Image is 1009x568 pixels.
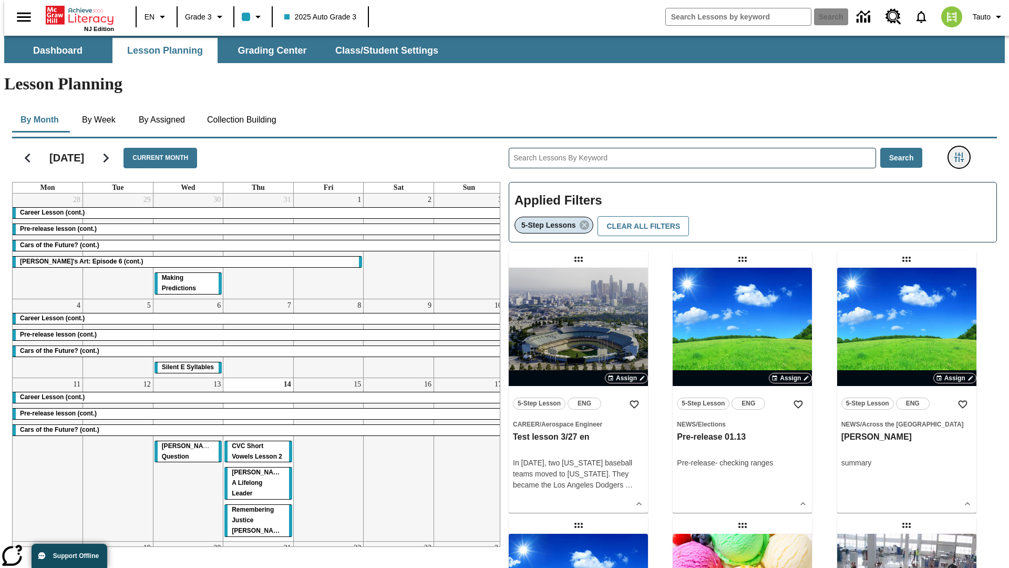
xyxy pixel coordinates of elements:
[364,299,434,378] td: August 9, 2025
[13,299,83,378] td: August 4, 2025
[492,299,504,312] a: August 10, 2025
[4,74,1005,94] h1: Lesson Planning
[181,7,230,26] button: Grade: Grade 3, Select a grade
[20,258,143,265] span: Violet's Art: Episode 6 (cont.)
[112,38,218,63] button: Lesson Planning
[83,299,153,378] td: August 5, 2025
[53,552,99,560] span: Support Offline
[13,330,504,340] div: Pre-release lesson (cont.)
[850,3,879,32] a: Data Center
[223,299,294,378] td: August 7, 2025
[434,299,504,378] td: August 10, 2025
[742,398,755,409] span: ENG
[364,194,434,299] td: August 2, 2025
[141,542,153,554] a: August 19, 2025
[224,441,292,462] div: CVC Short Vowels Lesson 2
[13,378,83,541] td: August 11, 2025
[492,378,504,391] a: August 17, 2025
[846,398,889,409] span: 5-Step Lesson
[12,107,67,133] button: By Month
[179,182,197,193] a: Wednesday
[238,7,269,26] button: Class color is light blue. Change class color
[123,148,197,168] button: Current Month
[13,346,504,357] div: Cars of the Future? (cont.)
[570,251,587,268] div: Draggable lesson: Test lesson 3/27 en
[837,268,976,513] div: lesson details
[677,398,729,410] button: 5-Step Lesson
[282,194,293,206] a: July 31, 2025
[666,8,811,25] input: search field
[4,38,448,63] div: SubNavbar
[673,268,812,513] div: lesson details
[73,107,125,133] button: By Week
[492,542,504,554] a: August 24, 2025
[795,496,811,512] button: Show Details
[434,194,504,299] td: August 3, 2025
[13,409,504,419] div: Pre-release lesson (cont.)
[616,373,637,383] span: Assign
[769,373,812,383] button: Assign Choose Dates
[285,299,293,312] a: August 7, 2025
[92,145,119,171] button: Next
[293,378,364,541] td: August 15, 2025
[841,398,894,410] button: 5-Step Lesson
[71,194,83,206] a: July 28, 2025
[780,373,801,383] span: Assign
[677,432,808,443] h3: Pre-release 01.13
[223,194,294,299] td: July 31, 2025
[513,432,644,443] h3: Test lesson 3/27 en
[598,216,689,237] button: Clear All Filters
[734,251,751,268] div: Draggable lesson: Pre-release 01.13
[20,241,99,249] span: Cars of the Future? (cont.)
[322,182,336,193] a: Friday
[513,419,644,430] span: Topic: Career/Aerospace Engineer
[145,299,153,312] a: August 5, 2025
[162,442,215,460] span: Joplin's Question
[496,194,504,206] a: August 3, 2025
[570,517,587,534] div: Draggable lesson: Ready step order
[734,517,751,534] div: Draggable lesson: Test regular lesson
[540,421,541,428] span: /
[14,145,41,171] button: Previous
[953,395,972,414] button: Add to Favorites
[625,481,633,489] span: …
[211,542,223,554] a: August 20, 2025
[960,496,975,512] button: Show Details
[13,194,83,299] td: July 28, 2025
[841,432,972,443] h3: olga inkwell
[220,38,325,63] button: Grading Center
[880,148,923,168] button: Search
[75,299,83,312] a: August 4, 2025
[13,425,504,435] div: Cars of the Future? (cont.)
[841,419,972,430] span: Topic: News/Across the US
[32,544,107,568] button: Support Offline
[605,373,648,383] button: Assign Choose Dates
[973,12,991,23] span: Tauto
[13,392,504,403] div: Career Lesson (cont.)
[13,224,504,235] div: Pre-release lesson (cont.)
[20,315,85,322] span: Career Lesson (cont.)
[509,268,648,513] div: lesson details
[514,188,991,214] h2: Applied Filters
[185,12,212,23] span: Grade 3
[5,38,110,63] button: Dashboard
[631,496,647,512] button: Show Details
[8,2,39,33] button: Open side menu
[513,398,565,410] button: 5-Step Lesson
[514,217,593,234] div: Remove 5-Step Lessons filter selected item
[20,426,99,433] span: Cars of the Future? (cont.)
[4,36,1005,63] div: SubNavbar
[677,419,808,430] span: Topic: News/Elections
[518,398,561,409] span: 5-Step Lesson
[541,421,602,428] span: Aerospace Engineer
[130,107,193,133] button: By Assigned
[422,542,434,554] a: August 23, 2025
[141,194,153,206] a: July 29, 2025
[20,331,97,338] span: Pre-release lesson (cont.)
[906,398,920,409] span: ENG
[141,378,153,391] a: August 12, 2025
[20,347,99,354] span: Cars of the Future? (cont.)
[199,107,285,133] button: Collection Building
[422,378,434,391] a: August 16, 2025
[392,182,406,193] a: Saturday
